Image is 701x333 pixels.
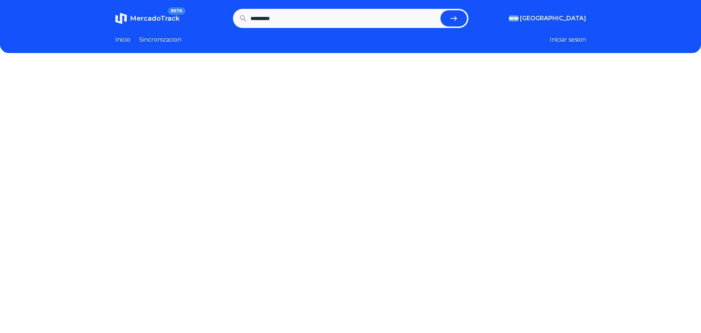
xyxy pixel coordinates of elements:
button: [GEOGRAPHIC_DATA] [509,14,586,23]
img: MercadoTrack [115,13,127,24]
img: Argentina [509,15,518,21]
a: Inicio [115,35,130,44]
button: Iniciar sesion [550,35,586,44]
a: Sincronizacion [139,35,181,44]
span: BETA [168,7,185,15]
span: [GEOGRAPHIC_DATA] [520,14,586,23]
span: MercadoTrack [130,14,180,22]
a: MercadoTrackBETA [115,13,180,24]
